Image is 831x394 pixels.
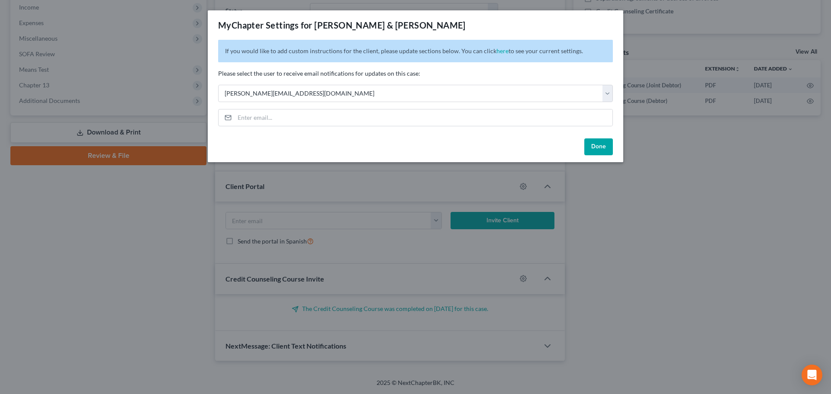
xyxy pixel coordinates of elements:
[496,47,509,54] a: here
[584,138,613,156] button: Done
[802,365,822,385] div: Open Intercom Messenger
[235,109,612,126] input: Enter email...
[218,69,613,78] p: Please select the user to receive email notifications for updates on this case:
[218,19,466,31] div: MyChapter Settings for [PERSON_NAME] & [PERSON_NAME]
[225,47,460,54] span: If you would like to add custom instructions for the client, please update sections below.
[461,47,583,54] span: You can click to see your current settings.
